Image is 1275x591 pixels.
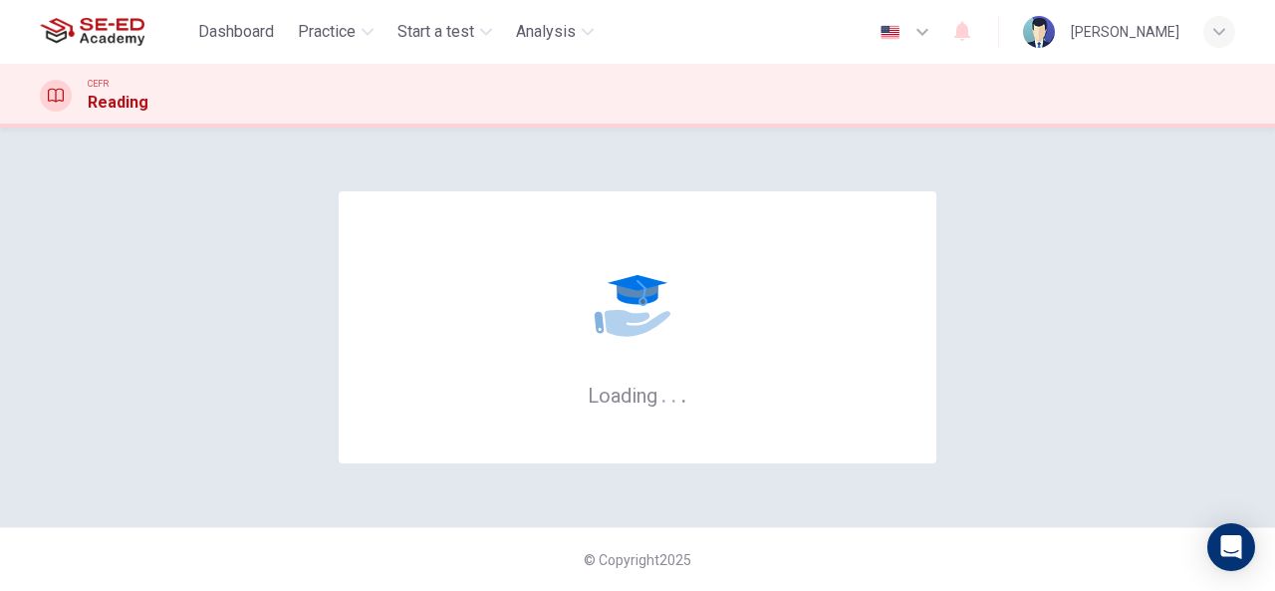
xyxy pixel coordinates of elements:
[1023,16,1055,48] img: Profile picture
[389,14,500,50] button: Start a test
[397,20,474,44] span: Start a test
[508,14,602,50] button: Analysis
[1071,20,1179,44] div: [PERSON_NAME]
[298,20,356,44] span: Practice
[1207,523,1255,571] div: Open Intercom Messenger
[88,77,109,91] span: CEFR
[40,12,144,52] img: SE-ED Academy logo
[660,377,667,410] h6: .
[40,12,190,52] a: SE-ED Academy logo
[878,25,902,40] img: en
[190,14,282,50] button: Dashboard
[670,377,677,410] h6: .
[588,382,687,408] h6: Loading
[680,377,687,410] h6: .
[516,20,576,44] span: Analysis
[88,91,148,115] h1: Reading
[584,552,691,568] span: © Copyright 2025
[290,14,382,50] button: Practice
[198,20,274,44] span: Dashboard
